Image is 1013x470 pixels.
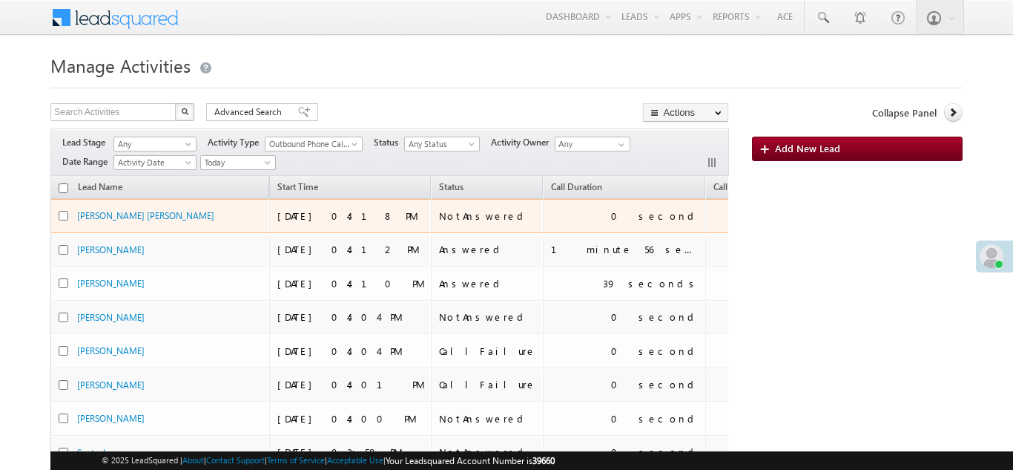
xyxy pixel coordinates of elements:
span: Any Status [405,137,475,151]
div: NotAnswered [439,310,536,324]
a: [PERSON_NAME] [77,413,145,424]
span: Advanced Search [214,105,286,119]
input: Check all records [59,183,68,193]
span: Activity Owner [491,136,555,149]
div: 39 seconds [603,277,699,290]
div: [DATE] 04:04 PM [277,345,424,358]
span: Call Duration [551,181,602,192]
span: Add New Lead [775,142,840,154]
a: [PERSON_NAME] [77,278,145,289]
div: [DATE] 03:58 PM [277,445,424,459]
div: Answered [439,277,536,290]
span: 39660 [532,455,555,466]
div: CallFailure [439,345,536,358]
span: Outbound Phone Call Activity [265,137,355,151]
a: Today [200,155,276,170]
a: [PERSON_NAME] [77,244,145,255]
div: NotAnswered [439,445,536,459]
a: [PERSON_NAME] [PERSON_NAME] [77,210,214,221]
span: Lead Stage [62,136,111,149]
a: Show All Items [610,137,629,152]
a: Acceptable Use [327,455,383,465]
div: 0 second [611,209,699,223]
a: Activity Date [113,155,197,170]
a: [PERSON_NAME] [77,345,145,356]
span: Manage Activities [50,53,191,77]
div: [DATE] 04:10 PM [277,277,424,290]
span: Collapse Panel [872,106,937,120]
span: Status [374,136,404,149]
a: [PERSON_NAME] [77,379,145,391]
span: Call Recording URL [713,181,788,192]
input: Type to Search [555,137,630,151]
span: Activity Date [114,156,191,169]
a: Outbound Phone Call Activity [265,137,363,151]
div: 0 second [611,310,699,324]
a: Contact Support [206,455,265,465]
div: Answered [439,243,536,256]
div: [DATE] 04:12 PM [277,243,424,256]
div: 0 second [611,412,699,425]
span: Any [114,137,191,151]
div: 0 second [611,378,699,391]
div: [DATE] 04:01 PM [277,378,424,391]
span: Date Range [62,155,113,169]
span: Your Leadsquared Account Number is [386,455,555,466]
a: Terms of Service [267,455,325,465]
a: Santosh [77,447,108,458]
a: Any Status [404,137,480,151]
span: Activity Type [208,136,265,149]
a: Any [113,137,197,151]
div: 1 minute 56 seconds [551,243,699,256]
div: [DATE] 04:04 PM [277,310,424,324]
span: Lead Name [70,179,130,198]
div: NotAnswered [439,209,536,223]
button: Actions [643,103,728,122]
div: 0 second [611,445,699,459]
span: Start Time [277,181,318,192]
div: 0 second [611,345,699,358]
div: CallFailure [439,378,536,391]
span: Status [439,181,463,192]
a: Call Duration [544,179,610,198]
a: Start Time [270,179,326,198]
img: Search [181,108,188,115]
div: [DATE] 04:18 PM [277,209,424,223]
div: NotAnswered [439,412,536,425]
div: [DATE] 04:00 PM [277,412,424,425]
span: Today [201,156,271,169]
a: Status [432,179,471,198]
a: About [182,455,204,465]
a: [PERSON_NAME] [77,312,145,323]
span: © 2025 LeadSquared | | | | | [102,454,555,468]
